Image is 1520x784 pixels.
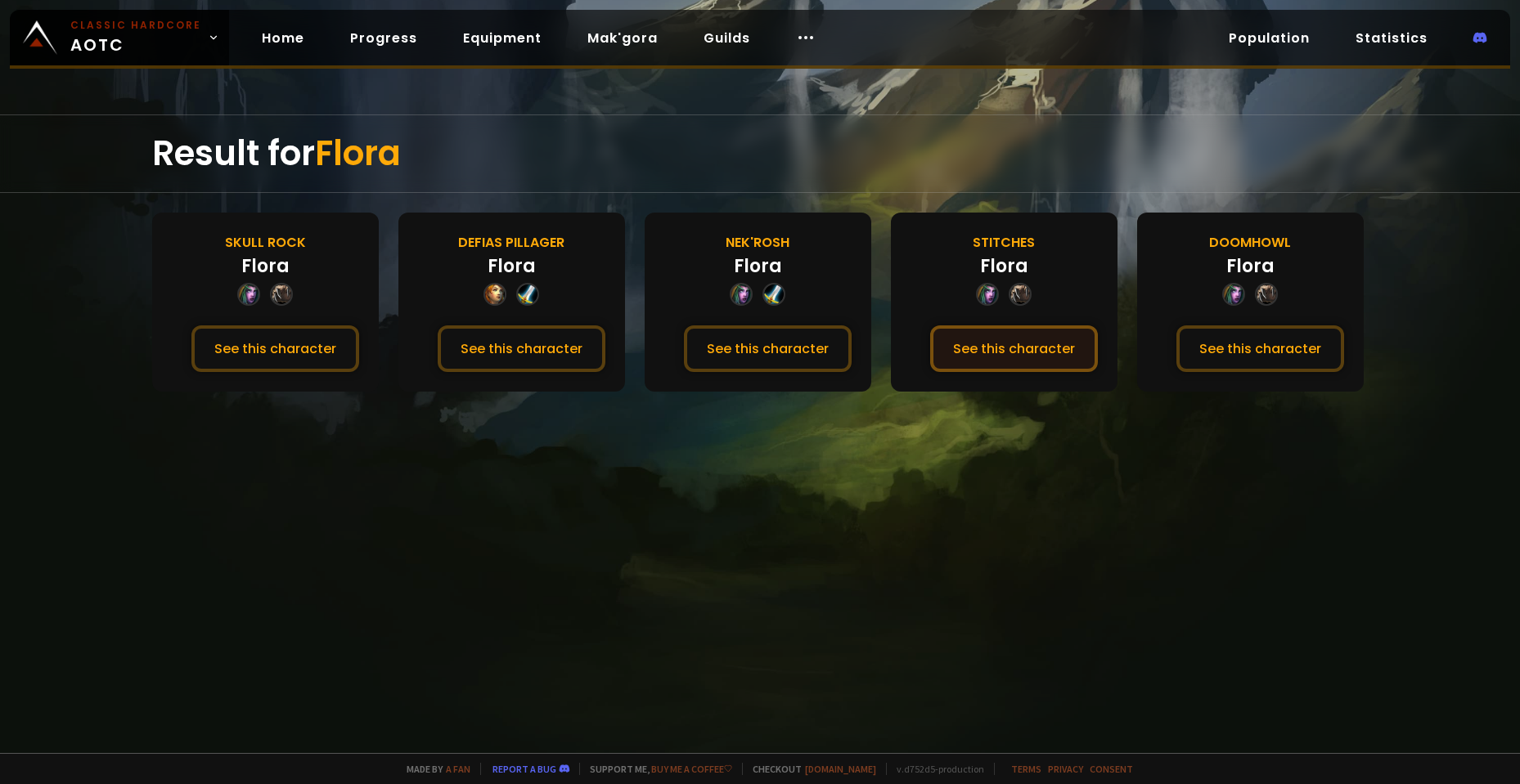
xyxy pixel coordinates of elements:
[1226,253,1275,280] div: Flora
[726,232,789,253] div: Nek'Rosh
[488,253,536,280] div: Flora
[191,325,359,372] button: See this character
[1209,232,1291,253] div: Doomhowl
[438,325,605,372] button: See this character
[930,325,1098,372] button: See this character
[1216,21,1323,55] a: Population
[734,253,782,280] div: Flora
[684,325,852,372] button: See this character
[450,21,555,55] a: Equipment
[1342,21,1441,55] a: Statistics
[249,21,317,55] a: Home
[446,763,470,775] a: a fan
[492,763,556,775] a: Report a bug
[1011,763,1041,775] a: Terms
[1048,763,1083,775] a: Privacy
[397,763,470,775] span: Made by
[980,253,1028,280] div: Flora
[574,21,671,55] a: Mak'gora
[579,763,732,775] span: Support me,
[70,18,201,57] span: AOTC
[152,115,1368,192] div: Result for
[458,232,564,253] div: Defias Pillager
[1090,763,1133,775] a: Consent
[742,763,876,775] span: Checkout
[973,232,1035,253] div: Stitches
[886,763,984,775] span: v. d752d5 - production
[10,10,229,65] a: Classic HardcoreAOTC
[70,18,201,33] small: Classic Hardcore
[651,763,732,775] a: Buy me a coffee
[315,129,401,177] span: Flora
[690,21,763,55] a: Guilds
[1176,325,1344,372] button: See this character
[225,232,306,253] div: Skull Rock
[241,253,290,280] div: Flora
[805,763,876,775] a: [DOMAIN_NAME]
[337,21,430,55] a: Progress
